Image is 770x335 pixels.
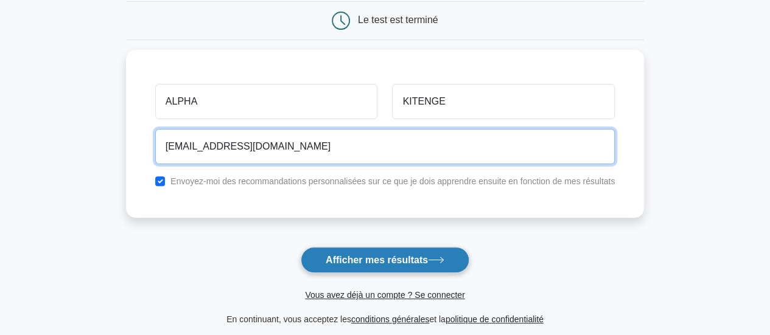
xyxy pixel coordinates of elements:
input: E-mail [155,129,615,164]
button: Afficher mes résultats [301,247,469,273]
font: Envoyez-moi des recommandations personnalisées sur ce que je dois apprendre ensuite en fonction d... [170,176,615,186]
a: conditions générales [351,314,429,324]
a: politique de confidentialité [446,314,544,324]
font: et la [429,314,445,324]
font: Le test est terminé [358,15,438,25]
a: Vous avez déjà un compte ? Se connecter [305,290,464,300]
input: Nom de famille [392,84,615,119]
input: Prénom [155,84,378,119]
font: Afficher mes résultats [326,255,428,265]
font: En continuant, vous acceptez les [226,314,351,324]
